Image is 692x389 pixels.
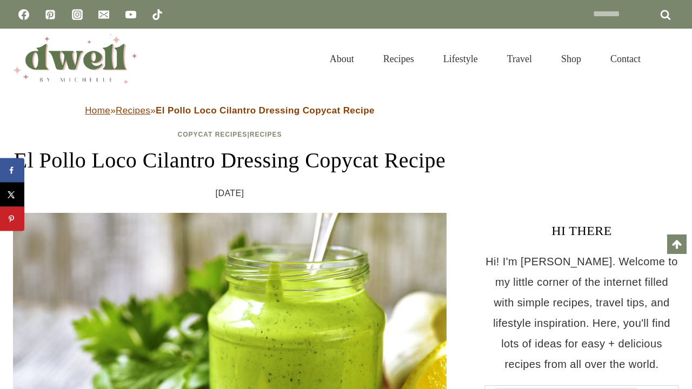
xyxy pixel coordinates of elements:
a: Lifestyle [429,40,493,78]
a: Recipes [250,131,282,138]
a: Contact [596,40,655,78]
a: Instagram [66,4,88,25]
a: Email [93,4,115,25]
span: | [178,131,282,138]
a: Copycat Recipes [178,131,248,138]
img: DWELL by michelle [13,34,137,84]
a: Scroll to top [667,234,687,254]
a: TikTok [147,4,168,25]
a: Facebook [13,4,35,25]
a: Home [85,105,110,116]
nav: Primary Navigation [315,40,655,78]
span: » » [85,105,375,116]
time: [DATE] [216,185,244,202]
h1: El Pollo Loco Cilantro Dressing Copycat Recipe [13,144,447,177]
button: View Search Form [661,50,679,68]
h3: HI THERE [484,221,679,240]
a: YouTube [120,4,142,25]
p: Hi! I'm [PERSON_NAME]. Welcome to my little corner of the internet filled with simple recipes, tr... [484,251,679,374]
a: Travel [493,40,547,78]
strong: El Pollo Loco Cilantro Dressing Copycat Recipe [156,105,375,116]
a: Shop [547,40,596,78]
a: Recipes [369,40,429,78]
a: Pinterest [39,4,61,25]
a: Recipes [116,105,150,116]
a: About [315,40,369,78]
